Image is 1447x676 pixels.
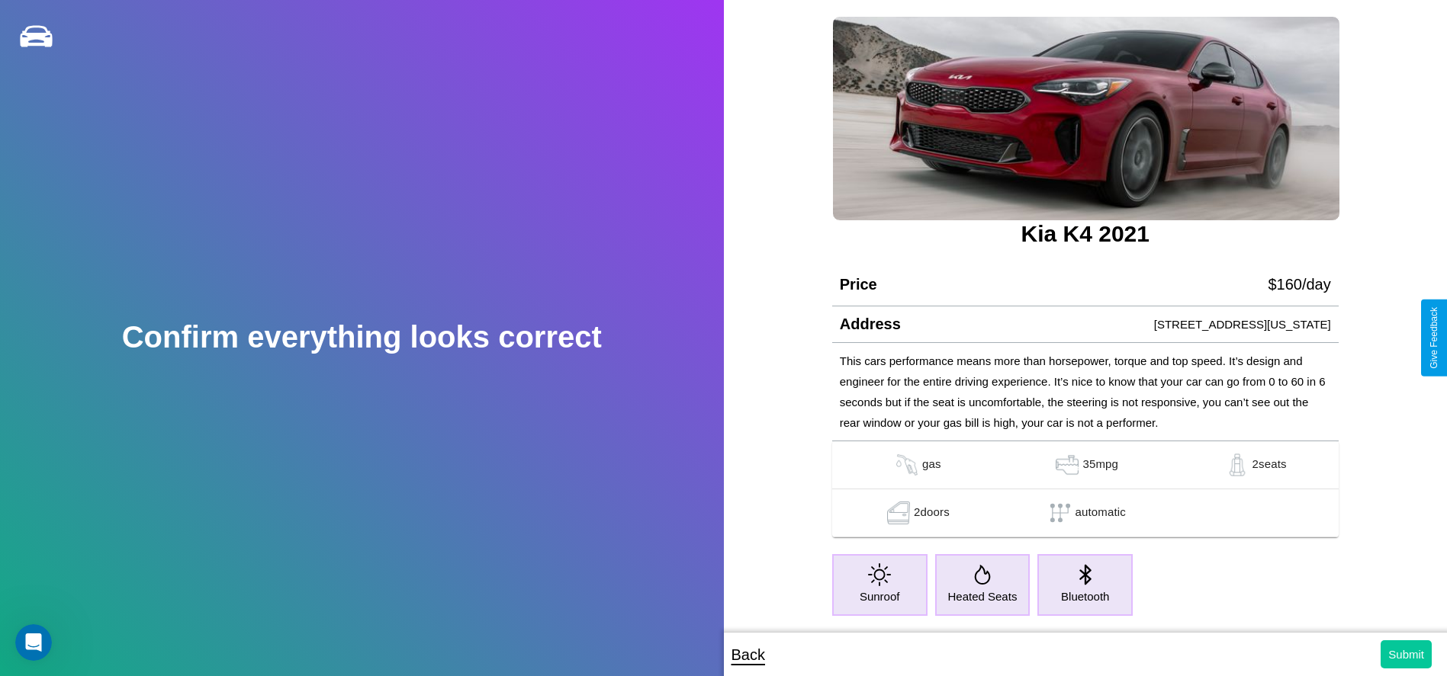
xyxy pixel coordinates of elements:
[860,586,900,607] p: Sunroof
[1061,586,1109,607] p: Bluetooth
[1076,501,1126,524] p: automatic
[1268,271,1330,298] p: $ 160 /day
[832,441,1339,537] table: simple table
[1429,307,1439,369] div: Give Feedback
[1222,453,1252,476] img: gas
[922,453,941,476] p: gas
[840,316,901,333] h4: Address
[947,586,1017,607] p: Heated Seats
[892,453,922,476] img: gas
[122,320,602,354] h2: Confirm everything looks correct
[1154,314,1331,335] p: [STREET_ADDRESS][US_STATE]
[883,501,914,524] img: gas
[840,276,877,293] h4: Price
[1252,453,1287,476] p: 2 seats
[1381,640,1432,668] button: Submit
[840,351,1331,433] p: This cars performance means more than horsepower, torque and top speed. It’s design and engineer ...
[732,641,765,668] p: Back
[1082,453,1118,476] p: 35 mpg
[914,501,950,524] p: 2 doors
[832,221,1339,247] h3: Kia K4 2021
[1052,453,1082,476] img: gas
[15,624,52,661] iframe: Intercom live chat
